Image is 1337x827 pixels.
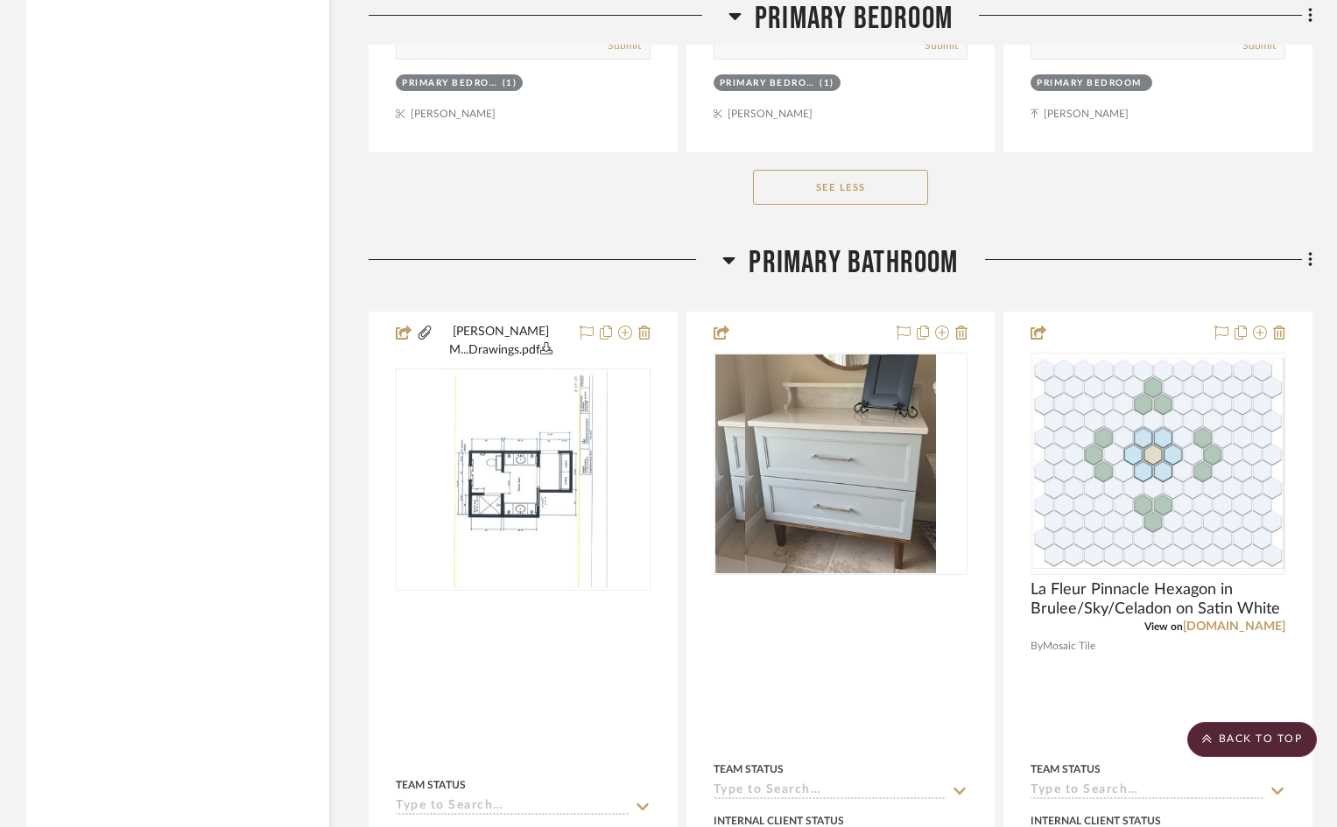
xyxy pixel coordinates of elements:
[402,77,498,90] div: Primary Bedroom
[925,38,958,53] button: Submit
[439,370,608,589] img: null
[1031,580,1285,619] span: La Fleur Pinnacle Hexagon in Brulee/Sky/Celadon on Satin White
[1187,722,1317,757] scroll-to-top-button: BACK TO TOP
[1043,638,1095,655] span: Mosaic Tile
[1242,38,1276,53] button: Submit
[1032,358,1284,569] img: La Fleur Pinnacle Hexagon in Brulee/Sky/Celadon on Satin White
[1031,761,1101,777] div: Team Status
[714,783,947,800] input: Type to Search…
[714,761,784,777] div: Team Status
[753,170,928,205] button: See Less
[503,77,517,90] div: (1)
[1031,783,1264,800] input: Type to Search…
[749,244,958,282] span: Primary Bathroom
[720,77,816,90] div: Primary Bedroom
[396,777,466,793] div: Team Status
[608,38,641,53] button: Submit
[433,323,569,360] button: [PERSON_NAME] M...Drawings.pdf
[820,77,834,90] div: (1)
[1031,638,1043,655] span: By
[1144,621,1183,632] span: View on
[1183,620,1285,633] a: [DOMAIN_NAME]
[396,799,630,816] input: Type to Search…
[745,354,935,573] img: null
[1037,77,1142,90] div: Primary Bedroom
